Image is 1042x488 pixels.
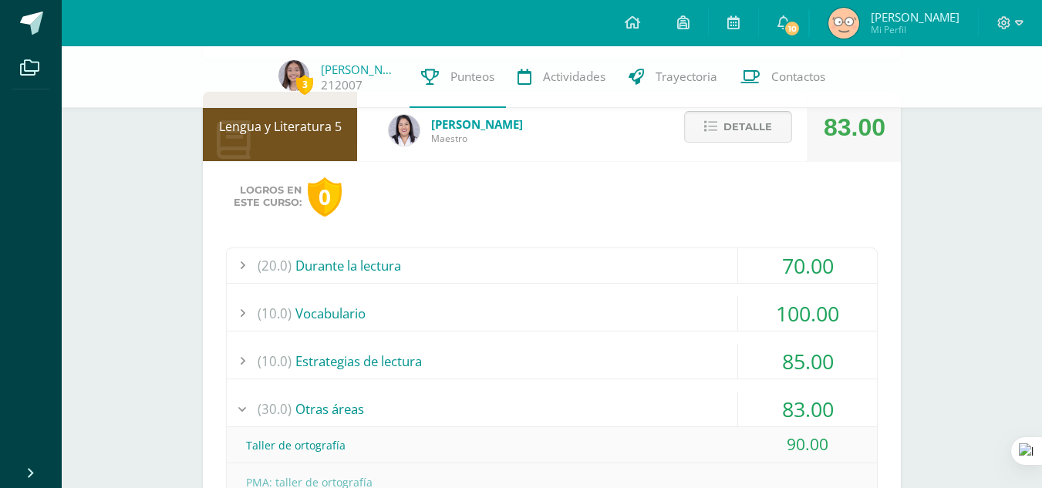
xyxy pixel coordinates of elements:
span: [PERSON_NAME] [431,116,523,132]
div: Estrategias de lectura [227,344,877,379]
span: Mi Perfil [871,23,959,36]
span: Trayectoria [656,69,717,85]
a: Actividades [506,46,617,108]
div: 85.00 [738,344,877,379]
span: Contactos [771,69,825,85]
span: Maestro [431,132,523,145]
div: 83.00 [824,93,885,162]
span: (20.0) [258,248,292,283]
a: Contactos [729,46,837,108]
img: fd1196377973db38ffd7ffd912a4bf7e.png [389,115,420,146]
div: 83.00 [738,392,877,426]
span: Logros en este curso: [234,184,302,209]
span: (30.0) [258,392,292,426]
div: Vocabulario [227,296,877,331]
a: Trayectoria [617,46,729,108]
span: 10 [784,20,801,37]
span: 3 [296,75,313,94]
span: Actividades [543,69,605,85]
div: Otras áreas [227,392,877,426]
div: 70.00 [738,248,877,283]
span: Detalle [723,113,772,141]
a: Punteos [410,46,506,108]
div: Durante la lectura [227,248,877,283]
button: Detalle [684,111,792,143]
img: 0efa06bf55d835d7f677146712b902f1.png [828,8,859,39]
span: (10.0) [258,344,292,379]
div: Taller de ortografía [227,428,877,463]
a: 212007 [321,77,363,93]
div: 0 [308,177,342,217]
div: 90.00 [738,427,877,462]
span: (10.0) [258,296,292,331]
a: [PERSON_NAME] [321,62,398,77]
div: 100.00 [738,296,877,331]
span: [PERSON_NAME] [871,9,959,25]
span: Punteos [450,69,494,85]
img: a4edf9b3286cfd43df08ece18344d72f.png [278,60,309,91]
div: Lengua y Literatura 5 [203,92,357,161]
